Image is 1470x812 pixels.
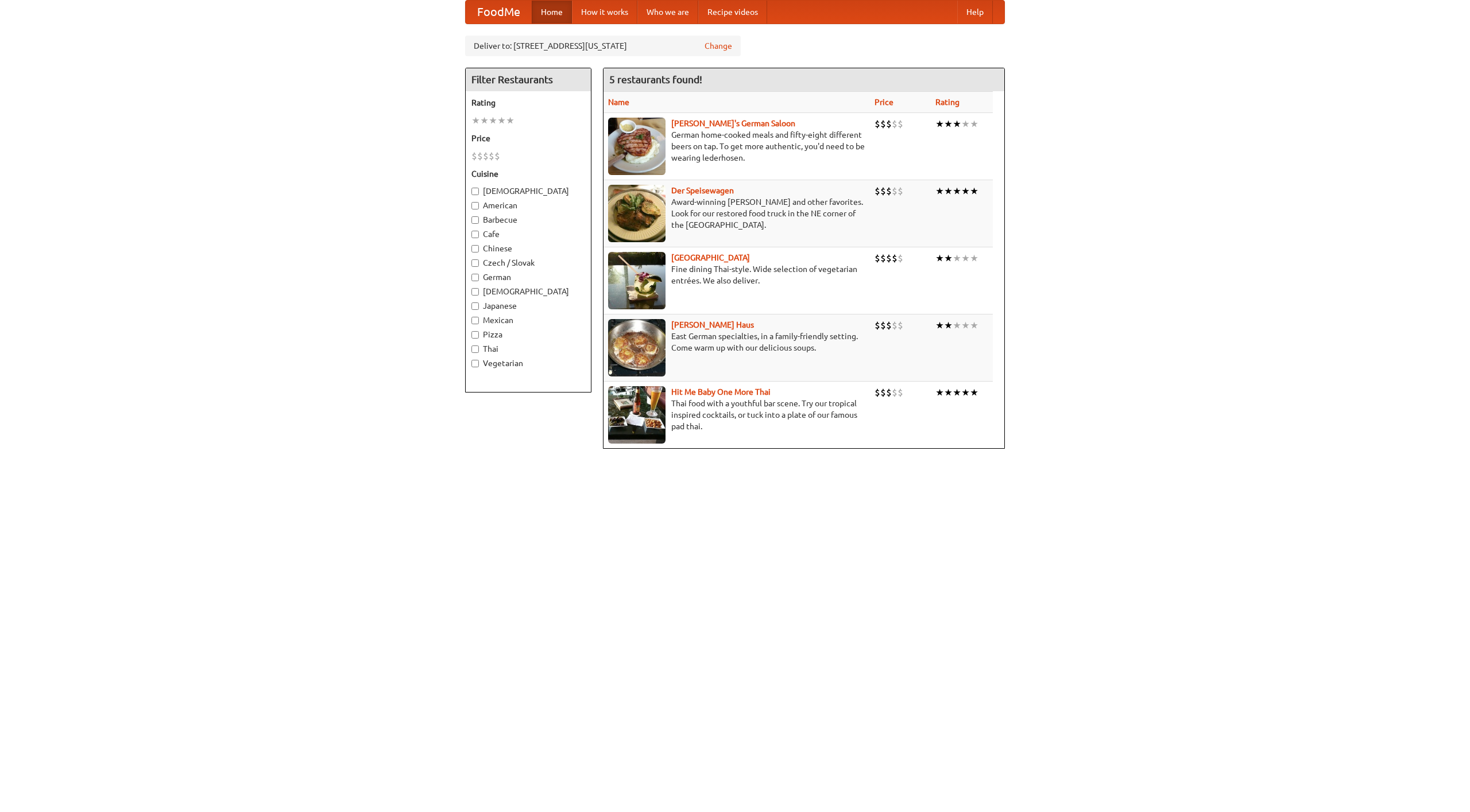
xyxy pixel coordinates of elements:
li: ★ [944,118,953,130]
a: Who we are [637,1,698,24]
li: ★ [953,252,961,265]
li: $ [898,252,903,265]
li: $ [489,150,494,162]
li: ★ [944,386,953,399]
h5: Rating [471,97,585,108]
input: [DEMOGRAPHIC_DATA] [471,188,479,195]
li: $ [898,185,903,197]
img: speisewagen.jpg [608,185,666,242]
li: ★ [953,319,961,332]
a: Der Speisewagen [671,186,734,195]
li: $ [886,319,892,332]
a: Price [875,98,893,107]
li: ★ [935,118,944,130]
p: German home-cooked meals and fifty-eight different beers on tap. To get more authentic, you'd nee... [608,129,865,164]
input: Czech / Slovak [471,259,479,267]
li: $ [880,118,886,130]
li: ★ [489,114,497,127]
li: $ [875,319,880,332]
li: ★ [480,114,489,127]
li: $ [880,185,886,197]
img: babythai.jpg [608,386,666,444]
li: $ [880,319,886,332]
li: $ [886,386,892,399]
ng-pluralize: 5 restaurants found! [609,74,702,85]
label: Vegetarian [471,358,585,369]
li: ★ [935,319,944,332]
label: Japanese [471,300,585,312]
input: American [471,202,479,209]
a: Help [957,1,993,24]
p: Fine dining Thai-style. Wide selection of vegetarian entrées. We also deliver. [608,263,865,286]
h5: Cuisine [471,168,585,180]
label: Thai [471,343,585,355]
label: Pizza [471,329,585,340]
a: Name [608,98,629,107]
a: Rating [935,98,960,107]
li: ★ [953,386,961,399]
label: [DEMOGRAPHIC_DATA] [471,185,585,197]
div: Deliver to: [STREET_ADDRESS][US_STATE] [465,36,741,56]
li: $ [898,118,903,130]
li: ★ [506,114,514,127]
p: Thai food with a youthful bar scene. Try our tropical inspired cocktails, or tuck into a plate of... [608,398,865,432]
li: ★ [961,386,970,399]
li: ★ [970,319,978,332]
a: Recipe videos [698,1,767,24]
a: FoodMe [466,1,532,24]
label: [DEMOGRAPHIC_DATA] [471,286,585,297]
input: Barbecue [471,216,479,224]
li: ★ [961,185,970,197]
li: ★ [953,118,961,130]
li: ★ [935,386,944,399]
input: Chinese [471,245,479,252]
li: $ [471,150,477,162]
label: Chinese [471,243,585,254]
a: Home [532,1,572,24]
li: ★ [961,118,970,130]
b: Hit Me Baby One More Thai [671,387,771,397]
h4: Filter Restaurants [466,68,591,91]
input: Cafe [471,231,479,238]
p: Award-winning [PERSON_NAME] and other favorites. Look for our restored food truck in the NE corne... [608,196,865,231]
li: $ [892,185,898,197]
li: $ [898,386,903,399]
li: $ [886,118,892,130]
input: [DEMOGRAPHIC_DATA] [471,288,479,296]
a: [PERSON_NAME] Haus [671,320,754,329]
li: $ [875,118,880,130]
li: ★ [944,252,953,265]
li: ★ [944,319,953,332]
li: ★ [471,114,480,127]
label: Mexican [471,314,585,326]
li: ★ [970,386,978,399]
input: German [471,274,479,281]
li: ★ [961,319,970,332]
li: ★ [970,118,978,130]
label: Cafe [471,228,585,240]
img: kohlhaus.jpg [608,319,666,376]
img: esthers.jpg [608,118,666,175]
a: How it works [572,1,637,24]
input: Pizza [471,331,479,339]
a: Change [705,40,732,52]
a: [GEOGRAPHIC_DATA] [671,253,750,262]
li: $ [477,150,483,162]
li: $ [494,150,500,162]
li: $ [880,386,886,399]
input: Mexican [471,317,479,324]
a: [PERSON_NAME]'s German Saloon [671,119,795,128]
li: $ [892,386,898,399]
label: Czech / Slovak [471,257,585,269]
li: ★ [935,252,944,265]
li: $ [892,118,898,130]
label: American [471,200,585,211]
li: $ [875,386,880,399]
li: $ [483,150,489,162]
li: $ [880,252,886,265]
li: ★ [935,185,944,197]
